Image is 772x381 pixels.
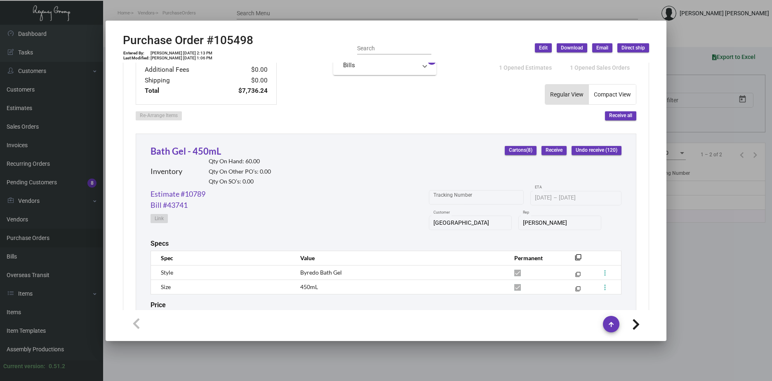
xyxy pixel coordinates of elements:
button: Edit [535,43,552,52]
span: 1 Opened Estimates [499,64,552,71]
span: Receive [546,147,563,154]
span: 1 Opened Sales Orders [570,64,630,71]
h2: Qty On SO’s: 0.00 [209,178,271,185]
span: Link [155,215,164,222]
span: Byredo Bath Gel [300,269,342,276]
td: [PERSON_NAME] [DATE] 2:13 PM [150,51,213,56]
input: End date [559,195,598,201]
button: Re-Arrange Items [136,111,182,120]
span: Cartons [509,147,532,154]
span: – [553,195,557,201]
span: Undo receive (120) [576,147,617,154]
span: Re-Arrange Items [140,113,178,119]
td: [PERSON_NAME] [DATE] 1:06 PM [150,56,213,61]
button: Download [557,43,587,52]
h2: Qty On Other PO’s: 0.00 [209,168,271,175]
div: Current version: [3,362,45,371]
th: Spec [151,251,292,265]
h2: Specs [151,240,169,247]
div: 0.51.2 [49,362,65,371]
h2: Price [151,301,166,309]
button: Link [151,214,168,223]
h2: Inventory [151,167,182,176]
button: Receive [541,146,567,155]
a: Estimate #10789 [151,188,205,200]
span: Edit [539,45,548,52]
span: Receive all [609,113,632,119]
span: Direct ship [621,45,645,52]
button: Email [592,43,612,52]
th: Value [292,251,506,265]
button: 1 Opened Sales Orders [563,60,636,75]
td: Total [144,86,219,96]
span: Size [161,283,171,290]
mat-icon: filter_none [575,273,581,279]
button: Cartons(8) [505,146,537,155]
th: Permanent [506,251,563,265]
a: Bill #43741 [151,200,188,211]
span: 450mL [300,283,318,290]
button: Compact View [589,85,636,104]
a: Bath Gel - 450mL [151,146,221,157]
span: (8) [526,148,532,153]
mat-panel-title: Bills [343,61,417,70]
td: $0.00 [219,65,268,75]
button: Undo receive (120) [572,146,621,155]
span: Style [161,269,173,276]
td: Shipping [144,75,219,86]
button: 1 Opened Estimates [492,60,558,75]
span: Email [596,45,608,52]
h2: Qty On Hand: 60.00 [209,158,271,165]
td: $0.00 [219,75,268,86]
h2: Purchase Order #105498 [123,33,253,47]
td: Entered By: [123,51,150,56]
td: Last Modified: [123,56,150,61]
mat-icon: filter_none [575,288,581,293]
button: Direct ship [617,43,649,52]
mat-icon: filter_none [575,256,581,263]
td: $7,736.24 [219,86,268,96]
button: Regular View [545,85,588,104]
td: Additional Fees [144,65,219,75]
mat-expansion-panel-header: Bills [333,55,436,75]
span: Download [561,45,583,52]
button: Receive all [605,111,636,120]
input: Start date [535,195,552,201]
